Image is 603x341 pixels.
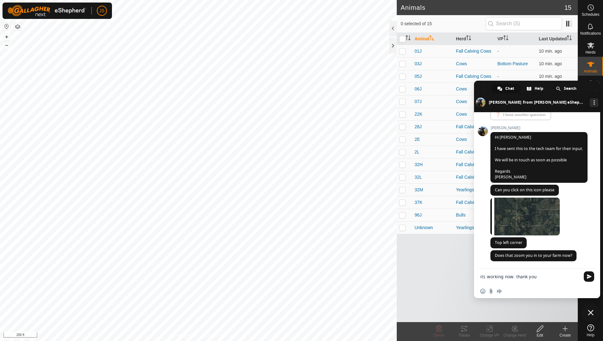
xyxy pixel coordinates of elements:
div: Fall Calving Cows [456,161,492,168]
span: 0 selected of 15 [401,20,485,27]
span: Search [564,84,577,93]
span: Help [587,333,594,337]
span: Top left corner [495,240,522,245]
span: 96J [414,212,422,218]
span: JS [99,8,104,14]
div: Change VP [477,332,502,338]
div: More channels [590,98,598,107]
div: Close chat [581,303,600,322]
button: – [3,41,10,49]
button: + [3,33,10,41]
div: Cows [456,111,492,118]
p-sorticon: Activate to sort [466,36,471,41]
span: Insert an emoji [480,289,485,294]
span: 37K [414,199,422,206]
div: Fall Calving Cows [456,199,492,206]
span: Chat [505,84,514,93]
p-sorticon: Activate to sort [406,36,411,41]
div: Help [521,84,550,93]
textarea: Compose your message... [480,274,580,280]
span: 07J [414,98,422,105]
span: Unknown [414,224,433,231]
div: Edit [527,332,553,338]
div: Fall Calving Cows [456,124,492,130]
th: VP [495,33,536,45]
span: 05J [414,73,422,80]
div: Chat [492,84,520,93]
th: Herd [454,33,495,45]
span: 32L [414,174,422,181]
a: Help [578,322,603,339]
button: Reset Map [3,23,10,30]
span: Schedules [582,13,599,16]
th: Animal [412,33,453,45]
div: Create [553,332,578,338]
div: Yearlings [456,187,492,193]
button: Map Layers [14,23,21,31]
input: Search (S) [486,17,562,30]
span: 28J [414,124,422,130]
app-display-virtual-paddock-transition: - [497,74,499,79]
p-sorticon: Activate to sort [567,36,572,41]
div: Bulls [456,212,492,218]
h2: Animals [401,4,564,11]
span: Can you click on this icon please [495,187,554,193]
span: 2E [414,136,420,143]
p-sorticon: Activate to sort [503,36,508,41]
div: Change Herd [502,332,527,338]
span: Herds [585,50,595,54]
span: Does that zoom you in to your farm now? [495,253,572,258]
div: Search [550,84,583,93]
p-sorticon: Activate to sort [429,36,434,41]
img: Gallagher Logo [8,5,86,16]
a: Contact Us [205,333,223,338]
span: Animals [584,69,597,73]
span: Audio message [497,289,502,294]
div: Fall Calving Cows [456,174,492,181]
span: [PERSON_NAME] [490,126,588,130]
span: 01J [414,48,422,55]
div: Cows [456,136,492,143]
span: 22K [414,111,422,118]
div: Cows [456,86,492,92]
span: Oct 4, 2025, 1:05 AM [539,61,562,66]
span: 15 [565,3,571,12]
span: Delete [434,333,445,338]
span: 06J [414,86,422,92]
div: Tracks [452,332,477,338]
th: Last Updated [536,33,578,45]
span: Send [584,271,594,282]
div: Fall Calving Cows [456,73,492,80]
div: Cows [456,98,492,105]
span: 03J [414,61,422,67]
span: 2L [414,149,419,155]
span: Help [535,84,543,93]
span: Notifications [580,32,601,35]
span: Send a file [489,289,494,294]
span: Oct 4, 2025, 1:05 AM [539,74,562,79]
span: Hi [PERSON_NAME] I have sent this to the tech team for their input. We will be in touch as soon a... [495,135,583,180]
app-display-virtual-paddock-transition: - [497,49,499,54]
span: 32H [414,161,423,168]
div: Yearlings [456,224,492,231]
span: Oct 4, 2025, 1:05 AM [539,49,562,54]
span: 32M [414,187,423,193]
a: Privacy Policy [173,333,197,338]
div: Cows [456,61,492,67]
div: Fall Calving Cows [456,48,492,55]
div: Fall Calving Cows [456,149,492,155]
a: Bottom Pasture [497,61,528,66]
